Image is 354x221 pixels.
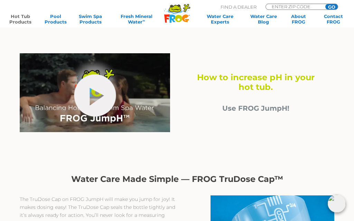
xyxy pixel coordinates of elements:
h2: Water Care Made Simple — FROG TruDose Cap™ [20,175,334,184]
img: openIcon [328,195,346,213]
a: PoolProducts [42,13,69,25]
input: GO [325,4,338,10]
a: ContactFROG [320,13,347,25]
a: Water CareExperts [198,13,242,25]
a: Swim SpaProducts [77,13,104,25]
img: Video - FROG JumpH [20,54,170,132]
sup: ∞ [142,19,145,22]
a: Hot TubProducts [7,13,34,25]
a: Water CareBlog [250,13,277,25]
a: AboutFROG [285,13,312,25]
p: Find A Dealer [221,4,257,10]
span: How to increase pH in your hot tub. [197,73,315,92]
input: Zip Code Form [271,4,318,9]
a: Fresh MineralWater∞ [112,13,161,25]
span: Use FROG JumpH! [222,104,289,113]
